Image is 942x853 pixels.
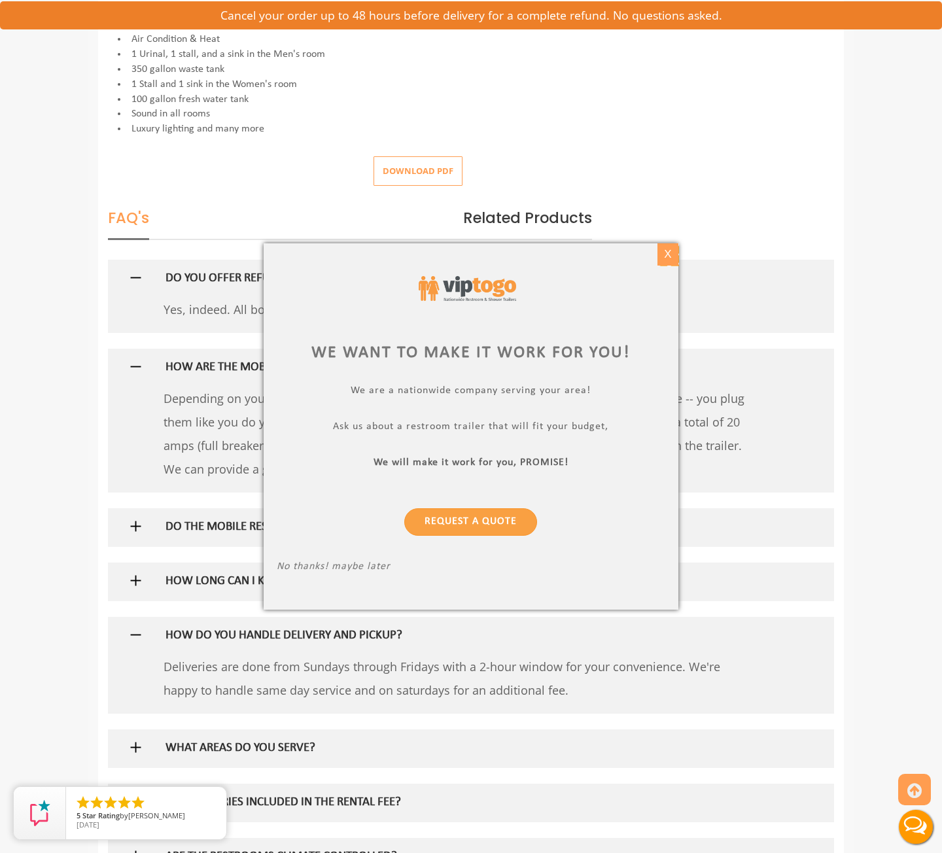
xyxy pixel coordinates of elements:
[277,421,665,436] p: Ask us about a restroom trailer that will fit your budget,
[374,457,568,468] b: We will make it work for you, PROMISE!
[75,795,91,810] li: 
[116,795,132,810] li: 
[27,800,53,826] img: Review Rating
[277,561,665,576] p: No thanks! maybe later
[419,276,515,301] img: viptogo logo
[277,341,665,365] div: We want to make it work for you!
[657,243,678,266] div: X
[89,795,105,810] li: 
[77,820,99,829] span: [DATE]
[277,385,665,400] p: We are a nationwide company serving your area!
[103,795,118,810] li: 
[77,810,80,820] span: 5
[128,810,185,820] span: [PERSON_NAME]
[405,508,538,536] a: Request a Quote
[82,810,120,820] span: Star Rating
[77,812,216,821] span: by
[890,801,942,853] button: Live Chat
[130,795,146,810] li: 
